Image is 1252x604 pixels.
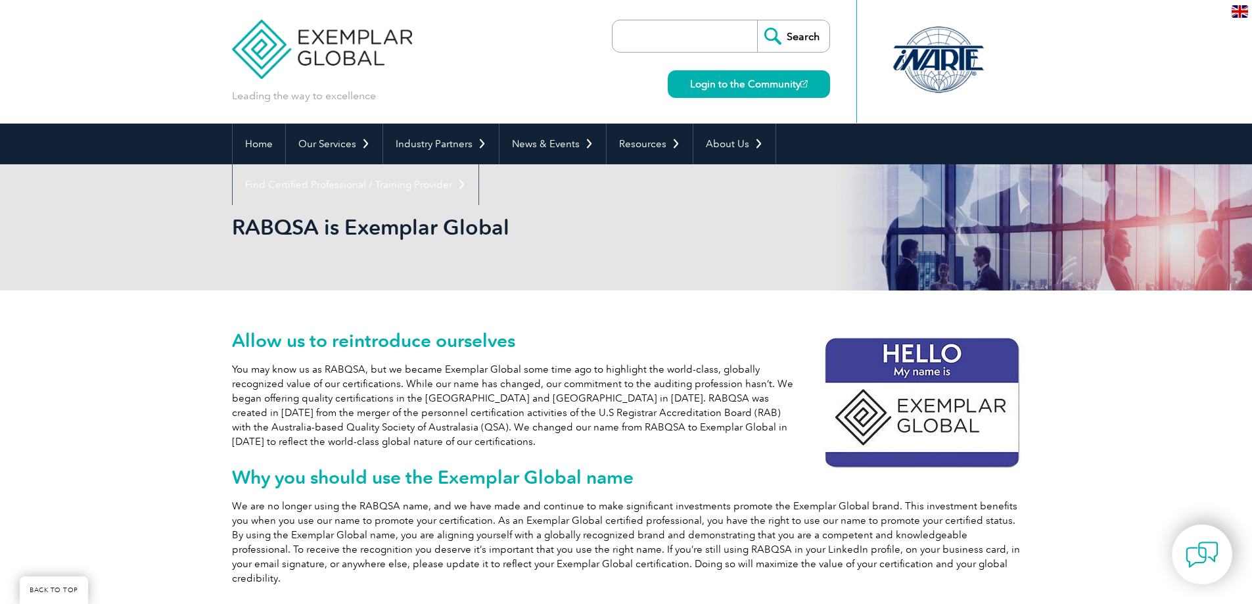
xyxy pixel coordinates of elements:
h2: Allow us to reintroduce ourselves [232,330,1021,351]
h2: RABQSA is Exemplar Global [232,217,784,238]
a: Home [233,124,285,164]
a: Our Services [286,124,383,164]
a: Find Certified Professional / Training Provider [233,164,478,205]
p: Leading the way to excellence [232,89,376,103]
a: News & Events [499,124,606,164]
h2: Why you should use the Exemplar Global name [232,467,1021,488]
input: Search [757,20,829,52]
a: Login to the Community [668,70,830,98]
img: open_square.png [800,80,808,87]
img: contact-chat.png [1186,538,1218,571]
p: We are no longer using the RABQSA name, and we have made and continue to make significant investm... [232,499,1021,586]
a: About Us [693,124,776,164]
a: Resources [607,124,693,164]
p: You may know us as RABQSA, but we became Exemplar Global some time ago to highlight the world-cla... [232,362,1021,449]
img: en [1232,5,1248,18]
a: Industry Partners [383,124,499,164]
a: BACK TO TOP [20,576,88,604]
